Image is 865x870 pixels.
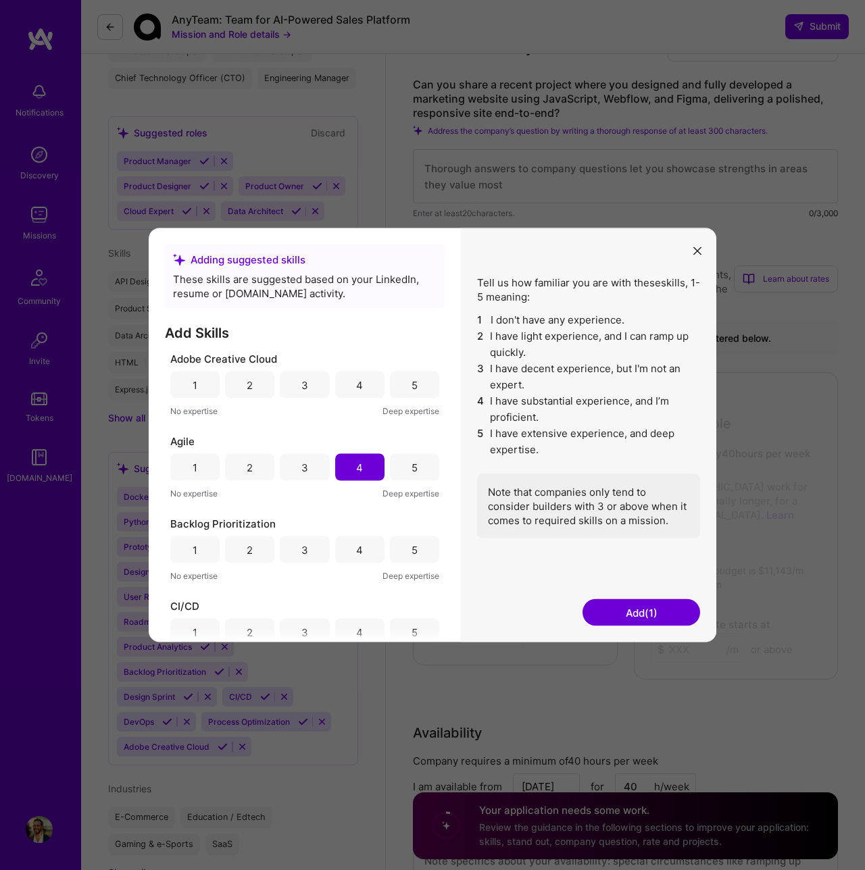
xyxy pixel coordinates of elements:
div: Domain Overview [54,80,121,88]
div: 5 [412,460,418,474]
div: 1 [193,625,197,639]
div: 5 [412,378,418,392]
li: I have extensive experience, and deep expertise. [477,426,700,458]
i: icon Close [693,247,701,255]
div: These skills are suggested based on your LinkedIn, resume or [DOMAIN_NAME] activity. [173,272,437,301]
div: 1 [193,542,197,557]
span: 3 [477,361,485,393]
span: 2 [477,328,485,361]
span: Deep expertise [382,404,439,418]
div: 3 [301,378,308,392]
span: Deep expertise [382,569,439,583]
div: 2 [247,542,253,557]
span: No expertise [170,486,218,501]
div: 1 [193,378,197,392]
img: logo_orange.svg [22,22,32,32]
li: I have light experience, and I can ramp up quickly. [477,328,700,361]
div: Keywords by Traffic [151,80,223,88]
span: No expertise [170,569,218,583]
div: Tell us how familiar you are with these skills , 1-5 meaning: [477,276,700,538]
div: 2 [247,460,253,474]
span: CI/CD [170,599,199,613]
i: icon SuggestedTeams [173,253,185,265]
li: I have substantial experience, and I’m proficient. [477,393,700,426]
span: No expertise [170,404,218,418]
div: 4 [356,542,363,557]
li: I don't have any experience. [477,312,700,328]
span: 1 [477,312,485,328]
span: Deep expertise [382,486,439,501]
span: Adobe Creative Cloud [170,352,277,366]
li: I have decent experience, but I'm not an expert. [477,361,700,393]
div: 3 [301,542,308,557]
div: 4 [356,378,363,392]
div: modal [149,228,716,642]
span: 5 [477,426,485,458]
div: Domain: [DOMAIN_NAME] [35,35,149,46]
div: v 4.0.24 [38,22,66,32]
div: Note that companies only tend to consider builders with 3 or above when it comes to required skil... [477,474,700,538]
img: website_grey.svg [22,35,32,46]
div: 4 [356,625,363,639]
div: 2 [247,378,253,392]
div: 5 [412,625,418,639]
img: tab_domain_overview_orange.svg [39,78,50,89]
div: 3 [301,625,308,639]
h3: Add Skills [165,325,445,341]
div: Adding suggested skills [173,253,437,267]
button: Add(1) [583,599,700,626]
div: 3 [301,460,308,474]
span: Agile [170,434,195,449]
div: 2 [247,625,253,639]
img: tab_keywords_by_traffic_grey.svg [137,78,147,89]
div: 5 [412,542,418,557]
span: 4 [477,393,485,426]
div: 1 [193,460,197,474]
div: 4 [356,460,363,474]
span: Backlog Prioritization [170,517,276,531]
